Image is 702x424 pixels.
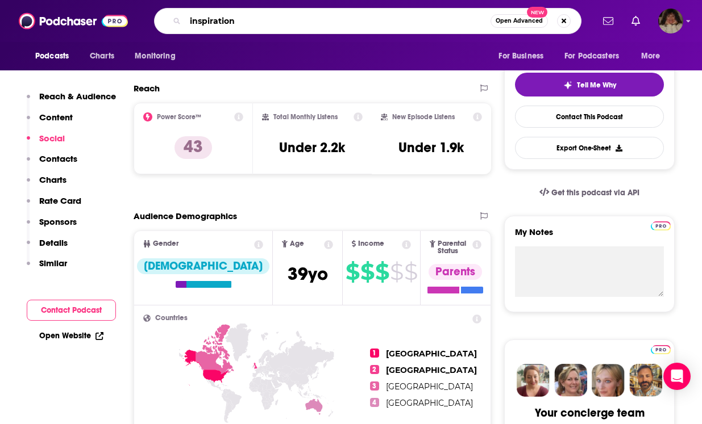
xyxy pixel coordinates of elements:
div: Search podcasts, credits, & more... [154,8,581,34]
span: New [527,7,547,18]
span: Charts [90,48,114,64]
img: Jules Profile [592,364,625,397]
img: Podchaser Pro [651,345,671,354]
img: Sydney Profile [517,364,550,397]
span: For Business [499,48,543,64]
p: Charts [39,174,67,185]
span: Age [290,240,304,247]
span: Get this podcast via API [551,188,639,198]
button: Contacts [27,153,77,174]
span: More [641,48,661,64]
span: $ [390,263,403,281]
p: 43 [175,136,212,159]
span: Logged in as angelport [658,9,683,33]
img: Podchaser - Follow, Share and Rate Podcasts [19,10,128,32]
span: Open Advanced [496,18,543,24]
span: 2 [370,365,379,374]
a: Open Website [39,331,103,341]
span: 3 [370,381,379,391]
h3: Under 2.2k [279,139,345,156]
button: open menu [127,45,190,67]
span: Tell Me Why [577,81,616,90]
span: $ [375,263,389,281]
h2: New Episode Listens [392,113,455,121]
button: open menu [633,45,675,67]
span: Monitoring [135,48,175,64]
button: Open AdvancedNew [491,14,548,28]
span: Parental Status [438,240,470,255]
span: $ [360,263,374,281]
button: Show profile menu [658,9,683,33]
div: Open Intercom Messenger [663,363,691,390]
p: Social [39,133,65,144]
button: Contact Podcast [27,300,116,321]
img: Barbara Profile [554,364,587,397]
button: Charts [27,174,67,195]
input: Search podcasts, credits, & more... [185,12,491,30]
a: Pro website [651,343,671,354]
p: Details [39,237,68,248]
p: Contacts [39,153,77,164]
label: My Notes [515,226,664,246]
button: open menu [557,45,635,67]
span: [GEOGRAPHIC_DATA] [386,349,477,359]
button: tell me why sparkleTell Me Why [515,73,664,96]
div: [DEMOGRAPHIC_DATA] [137,258,269,274]
p: Content [39,112,73,123]
img: Podchaser Pro [651,221,671,230]
span: Income [358,240,384,247]
span: [GEOGRAPHIC_DATA] [386,381,473,392]
img: tell me why sparkle [563,81,572,90]
a: Get this podcast via API [530,179,649,207]
p: Sponsors [39,216,77,227]
a: Contact This Podcast [515,106,664,128]
img: Jon Profile [629,364,662,397]
button: Rate Card [27,195,81,216]
span: 39 yo [288,263,328,285]
span: $ [404,263,417,281]
span: 4 [370,398,379,407]
p: Similar [39,258,67,268]
span: Gender [153,240,178,247]
a: Pro website [651,220,671,230]
button: Social [27,133,65,154]
button: Details [27,237,68,258]
span: [GEOGRAPHIC_DATA] [386,398,473,408]
span: $ [346,263,359,281]
button: open menu [27,45,84,67]
div: Parents [429,264,482,280]
h2: Total Monthly Listens [273,113,338,121]
p: Reach & Audience [39,91,116,102]
span: Countries [155,314,188,322]
p: Rate Card [39,195,81,206]
button: Reach & Audience [27,91,116,112]
button: Sponsors [27,216,77,237]
span: 1 [370,349,379,358]
h2: Power Score™ [157,113,201,121]
button: Content [27,112,73,133]
h3: Under 1.9k [398,139,464,156]
a: Charts [82,45,121,67]
a: Show notifications dropdown [599,11,618,31]
img: User Profile [658,9,683,33]
span: [GEOGRAPHIC_DATA] [386,365,477,375]
button: Export One-Sheet [515,137,664,159]
h2: Audience Demographics [134,211,237,221]
span: For Podcasters [564,48,619,64]
span: Podcasts [35,48,69,64]
button: Similar [27,258,67,279]
a: Show notifications dropdown [627,11,645,31]
div: Your concierge team [535,406,645,420]
h2: Reach [134,83,160,94]
button: open menu [491,45,558,67]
